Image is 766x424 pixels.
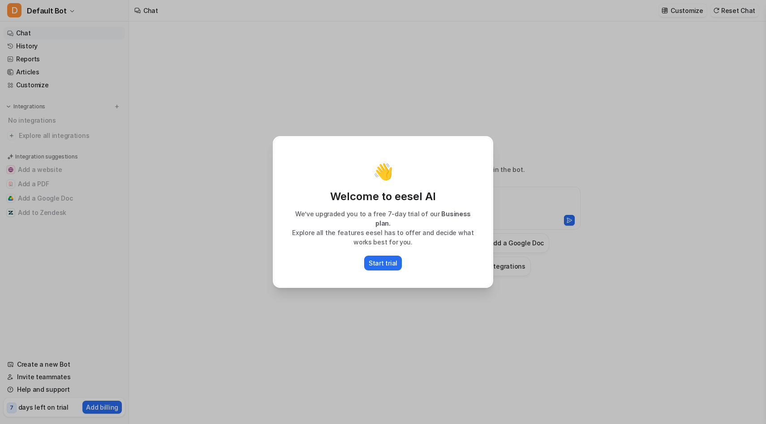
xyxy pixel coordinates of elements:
[369,258,397,268] p: Start trial
[283,189,483,204] p: Welcome to eesel AI
[283,228,483,247] p: Explore all the features eesel has to offer and decide what works best for you.
[364,256,402,270] button: Start trial
[373,163,393,180] p: 👋
[283,209,483,228] p: We’ve upgraded you to a free 7-day trial of our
